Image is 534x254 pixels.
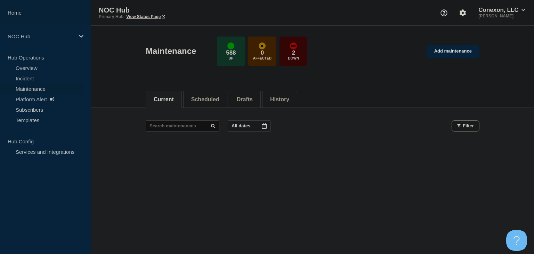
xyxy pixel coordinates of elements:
[253,56,272,60] p: Affected
[506,230,527,251] iframe: Help Scout Beacon - Open
[237,96,253,103] button: Drafts
[292,49,295,56] p: 2
[261,49,264,56] p: 0
[8,33,74,39] p: NOC Hub
[226,49,236,56] p: 588
[228,120,271,132] button: All dates
[227,42,234,49] div: up
[99,14,123,19] p: Primary Hub
[452,120,479,132] button: Filter
[290,42,297,49] div: down
[146,120,219,132] input: Search maintenances
[154,96,174,103] button: Current
[463,123,474,128] span: Filter
[427,45,479,58] a: Add maintenance
[477,14,526,18] p: [PERSON_NAME]
[259,42,266,49] div: affected
[455,6,470,20] button: Account settings
[228,56,233,60] p: Up
[477,7,526,14] button: Conexon, LLC
[191,96,219,103] button: Scheduled
[232,123,250,128] p: All dates
[437,6,451,20] button: Support
[99,6,238,14] p: NOC Hub
[146,46,196,56] h1: Maintenance
[288,56,299,60] p: Down
[126,14,165,19] a: View Status Page
[270,96,289,103] button: History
